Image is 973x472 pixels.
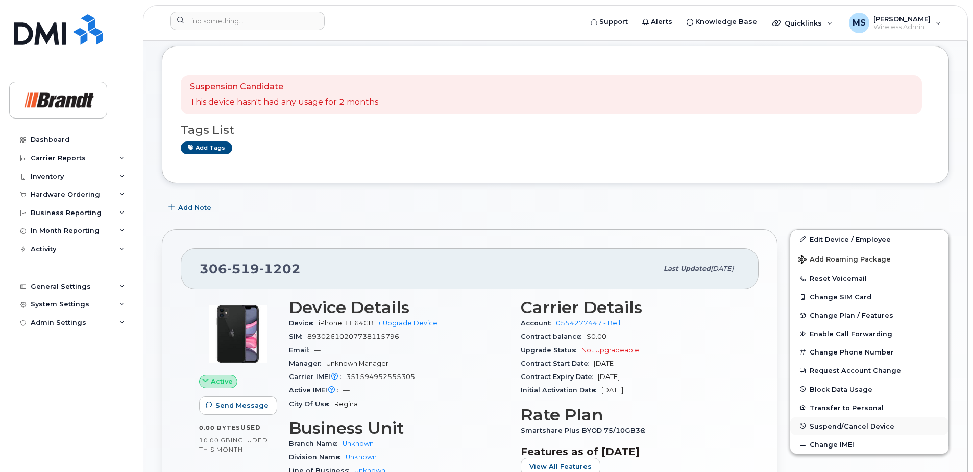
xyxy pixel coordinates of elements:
[790,435,948,454] button: Change IMEI
[200,261,301,276] span: 306
[170,12,325,30] input: Find something...
[378,319,437,327] a: + Upgrade Device
[521,386,601,394] span: Initial Activation Date
[521,360,594,367] span: Contract Start Date
[556,319,620,327] a: 0554277447 - Bell
[521,319,556,327] span: Account
[583,12,635,32] a: Support
[314,346,321,354] span: —
[240,423,261,431] span: used
[162,199,220,217] button: Add Note
[343,386,350,394] span: —
[711,265,734,272] span: [DATE]
[199,396,277,415] button: Send Message
[599,17,628,27] span: Support
[521,346,581,354] span: Upgrade Status
[289,386,343,394] span: Active IMEI
[798,255,891,265] span: Add Roaming Package
[521,333,587,340] span: Contract balance
[873,23,931,31] span: Wireless Admin
[289,453,346,461] span: Division Name
[587,333,606,340] span: $0.00
[765,13,840,33] div: Quicklinks
[790,343,948,361] button: Change Phone Number
[664,265,711,272] span: Last updated
[810,312,893,319] span: Change Plan / Features
[521,406,740,424] h3: Rate Plan
[343,440,374,447] a: Unknown
[346,373,415,381] span: 351594952555305
[810,422,894,430] span: Suspend/Cancel Device
[289,419,508,437] h3: Business Unit
[334,400,358,408] span: Regina
[289,333,307,340] span: SIM
[181,141,232,154] a: Add tags
[289,360,326,367] span: Manager
[790,269,948,288] button: Reset Voicemail
[199,424,240,431] span: 0.00 Bytes
[207,303,269,365] img: iPhone_11.jpg
[785,19,822,27] span: Quicklinks
[842,13,948,33] div: Megan Scheel
[810,330,892,338] span: Enable Call Forwarding
[181,124,930,136] h3: Tags List
[289,346,314,354] span: Email
[227,261,259,276] span: 519
[307,333,399,340] span: 89302610207738115796
[790,417,948,435] button: Suspend/Cancel Device
[790,380,948,398] button: Block Data Usage
[521,445,740,458] h3: Features as of [DATE]
[790,398,948,417] button: Transfer to Personal
[319,319,374,327] span: iPhone 11 64GB
[289,440,343,447] span: Branch Name
[326,360,388,367] span: Unknown Manager
[651,17,672,27] span: Alerts
[289,319,319,327] span: Device
[521,427,650,434] span: Smartshare Plus BYOD 75/10GB36
[215,400,269,410] span: Send Message
[790,324,948,343] button: Enable Call Forwarding
[635,12,679,32] a: Alerts
[790,230,948,248] a: Edit Device / Employee
[790,248,948,269] button: Add Roaming Package
[679,12,764,32] a: Knowledge Base
[529,462,592,471] span: View All Features
[873,15,931,23] span: [PERSON_NAME]
[521,373,598,381] span: Contract Expiry Date
[199,437,231,444] span: 10.00 GB
[790,306,948,324] button: Change Plan / Features
[601,386,623,394] span: [DATE]
[598,373,620,381] span: [DATE]
[259,261,301,276] span: 1202
[346,453,377,461] a: Unknown
[211,376,233,386] span: Active
[289,373,346,381] span: Carrier IMEI
[178,203,211,213] span: Add Note
[853,17,866,29] span: MS
[581,346,639,354] span: Not Upgradeable
[199,436,268,453] span: included this month
[594,360,616,367] span: [DATE]
[790,288,948,306] button: Change SIM Card
[521,298,740,317] h3: Carrier Details
[289,298,508,317] h3: Device Details
[289,400,334,408] span: City Of Use
[790,361,948,380] button: Request Account Change
[190,97,378,108] p: This device hasn't had any usage for 2 months
[190,81,378,93] p: Suspension Candidate
[695,17,757,27] span: Knowledge Base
